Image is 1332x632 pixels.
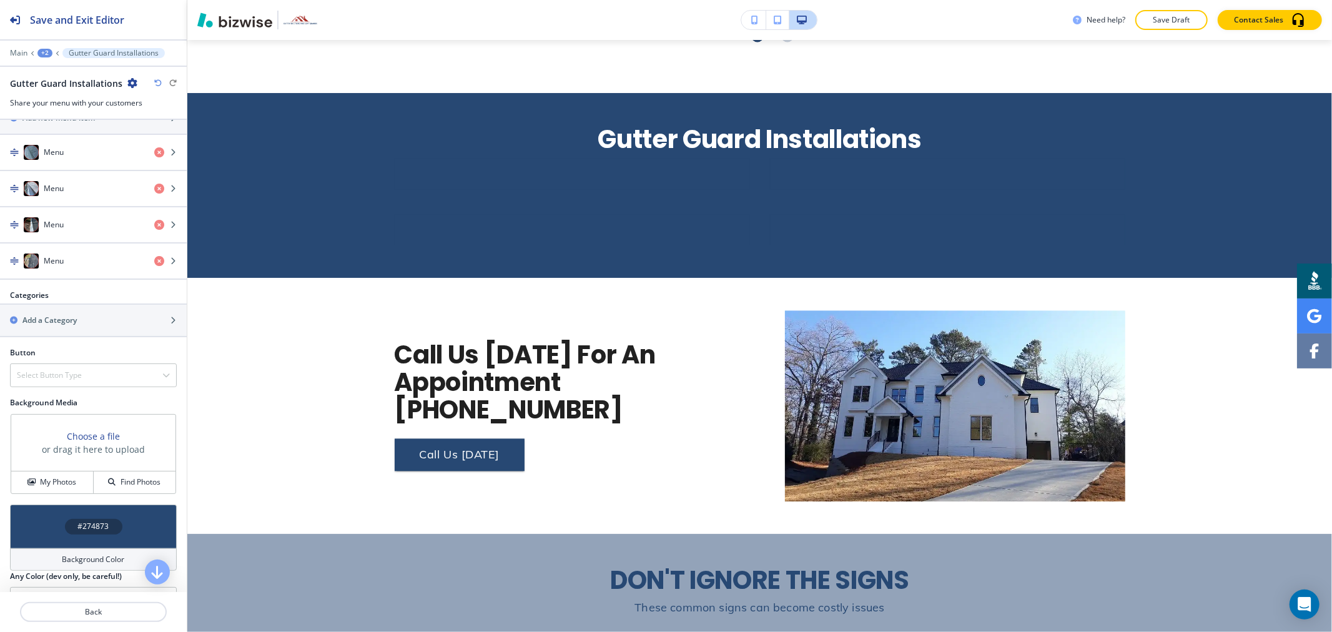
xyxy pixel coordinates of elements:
[10,97,177,109] h3: Share your menu with your customers
[10,413,177,495] div: Choose a fileor drag it here to uploadMy PhotosFind Photos
[1290,590,1320,620] div: Open Intercom Messenger
[395,341,735,396] p: Call Us [DATE] For An Appointment
[785,310,1125,501] img: <p class="ql-align-left">Call Us Today For An Appointment</p><p>(404) 632-7769</p>
[10,49,27,57] button: Main
[78,521,109,532] h4: #274873
[1135,10,1208,30] button: Save Draft
[1234,14,1283,26] p: Contact Sales
[44,147,64,158] h4: Menu
[197,12,272,27] img: Bizwise Logo
[1297,299,1332,333] a: Social media link to google account
[1297,333,1332,368] a: Social media link to facebook account
[121,476,160,488] h4: Find Photos
[21,606,165,618] p: Back
[395,438,525,471] button: Call Us [DATE]
[10,347,36,358] h2: Button
[610,563,909,598] span: DON'T IGNORE THE SIGNS
[10,290,49,301] h2: Categories
[395,126,1125,153] h2: Gutter Guard Installations
[284,16,317,25] img: Your Logo
[20,602,167,622] button: Back
[22,315,77,326] h2: Add a Category
[17,370,82,381] h4: Select Button Type
[42,443,145,456] h3: or drag it here to upload
[1218,10,1322,30] button: Contact Sales
[62,48,165,58] button: Gutter Guard Installations
[1152,14,1191,26] p: Save Draft
[10,220,19,229] img: Drag
[10,148,19,157] img: Drag
[10,77,122,90] h2: Gutter Guard Installations
[44,255,64,267] h4: Menu
[11,472,94,493] button: My Photos
[10,397,177,408] h2: Background Media
[62,554,125,565] h4: Background Color
[10,257,19,265] img: Drag
[69,49,159,57] p: Gutter Guard Installations
[40,476,76,488] h4: My Photos
[44,183,64,194] h4: Menu
[10,571,122,582] h2: Any Color (dev only, be careful!)
[395,396,735,423] p: [PHONE_NUMBER]
[94,472,175,493] button: Find Photos
[67,430,120,443] button: Choose a file
[10,184,19,193] img: Drag
[10,505,177,571] button: #274873Background Color
[1087,14,1125,26] h3: Need help?
[44,219,64,230] h4: Menu
[634,600,884,615] span: These common signs can become costly issues
[30,12,124,27] h2: Save and Exit Editor
[37,49,52,57] button: +2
